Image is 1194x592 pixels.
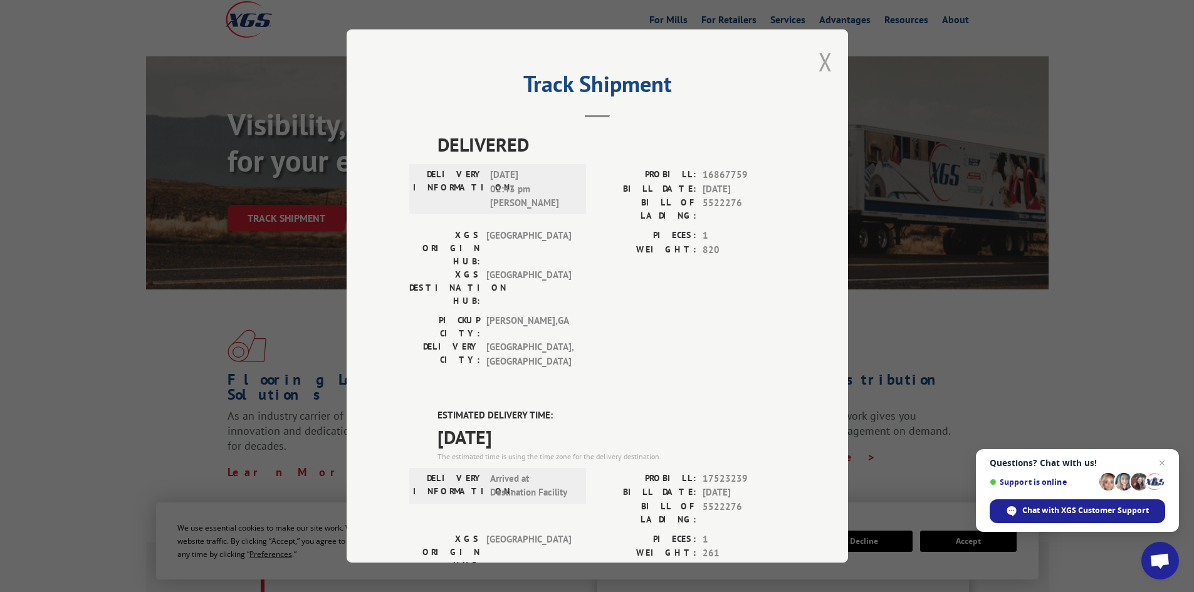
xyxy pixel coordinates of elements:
[703,182,785,197] span: [DATE]
[597,500,696,526] label: BILL OF LADING:
[409,340,480,368] label: DELIVERY CITY:
[409,532,480,572] label: XGS ORIGIN HUB:
[409,229,480,268] label: XGS ORIGIN HUB:
[490,472,575,500] span: Arrived at Destination Facility
[703,196,785,222] span: 5522276
[703,486,785,500] span: [DATE]
[437,408,785,423] label: ESTIMATED DELIVERY TIME:
[819,45,832,78] button: Close modal
[597,243,696,257] label: WEIGHT:
[486,340,571,368] span: [GEOGRAPHIC_DATA] , [GEOGRAPHIC_DATA]
[437,451,785,462] div: The estimated time is using the time zone for the delivery destination.
[597,546,696,561] label: WEIGHT:
[437,423,785,451] span: [DATE]
[990,477,1095,487] span: Support is online
[703,532,785,547] span: 1
[703,472,785,486] span: 17523239
[486,268,571,308] span: [GEOGRAPHIC_DATA]
[1141,542,1179,579] div: Open chat
[409,314,480,340] label: PICKUP CITY:
[703,546,785,561] span: 261
[990,499,1165,523] div: Chat with XGS Customer Support
[703,229,785,243] span: 1
[703,243,785,257] span: 820
[597,532,696,547] label: PIECES:
[486,229,571,268] span: [GEOGRAPHIC_DATA]
[1155,455,1170,470] span: Close chat
[490,168,575,210] span: [DATE] 02:43 pm [PERSON_NAME]
[413,472,484,500] label: DELIVERY INFORMATION:
[437,130,785,158] span: DELIVERED
[597,229,696,243] label: PIECES:
[1022,505,1149,516] span: Chat with XGS Customer Support
[409,75,785,99] h2: Track Shipment
[597,182,696,197] label: BILL DATE:
[413,168,484,210] label: DELIVERY INFORMATION:
[703,168,785,182] span: 16867759
[409,268,480,308] label: XGS DESTINATION HUB:
[597,196,696,222] label: BILL OF LADING:
[486,314,571,340] span: [PERSON_NAME] , GA
[990,458,1165,468] span: Questions? Chat with us!
[597,486,696,500] label: BILL DATE:
[703,500,785,526] span: 5522276
[486,532,571,572] span: [GEOGRAPHIC_DATA]
[597,168,696,182] label: PROBILL:
[597,472,696,486] label: PROBILL:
